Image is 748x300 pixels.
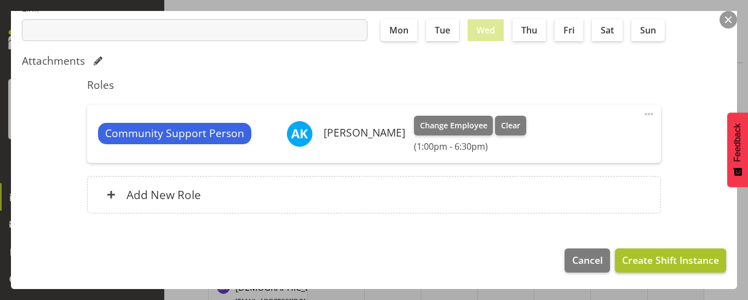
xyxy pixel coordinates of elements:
[631,19,665,41] label: Sun
[87,78,661,92] h5: Roles
[324,127,405,139] h6: [PERSON_NAME]
[468,19,504,41] label: Wed
[414,141,526,152] h6: (1:00pm - 6:30pm)
[426,19,459,41] label: Tue
[126,188,201,202] h6: Add New Role
[414,116,493,135] button: Change Employee
[495,116,526,135] button: Clear
[22,54,85,67] h5: Attachments
[501,120,520,132] span: Clear
[565,248,609,273] button: Cancel
[420,120,487,132] span: Change Employee
[622,253,719,267] span: Create Shift Instance
[572,253,603,267] span: Cancel
[592,19,623,41] label: Sat
[733,123,743,162] span: Feedback
[513,19,546,41] label: Thu
[381,19,417,41] label: Mon
[105,126,244,141] span: Community Support Person
[727,112,748,187] button: Feedback - Show survey
[615,248,726,273] button: Create Shift Instance
[286,121,313,147] img: aman-kaur11087.jpg
[555,19,583,41] label: Fri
